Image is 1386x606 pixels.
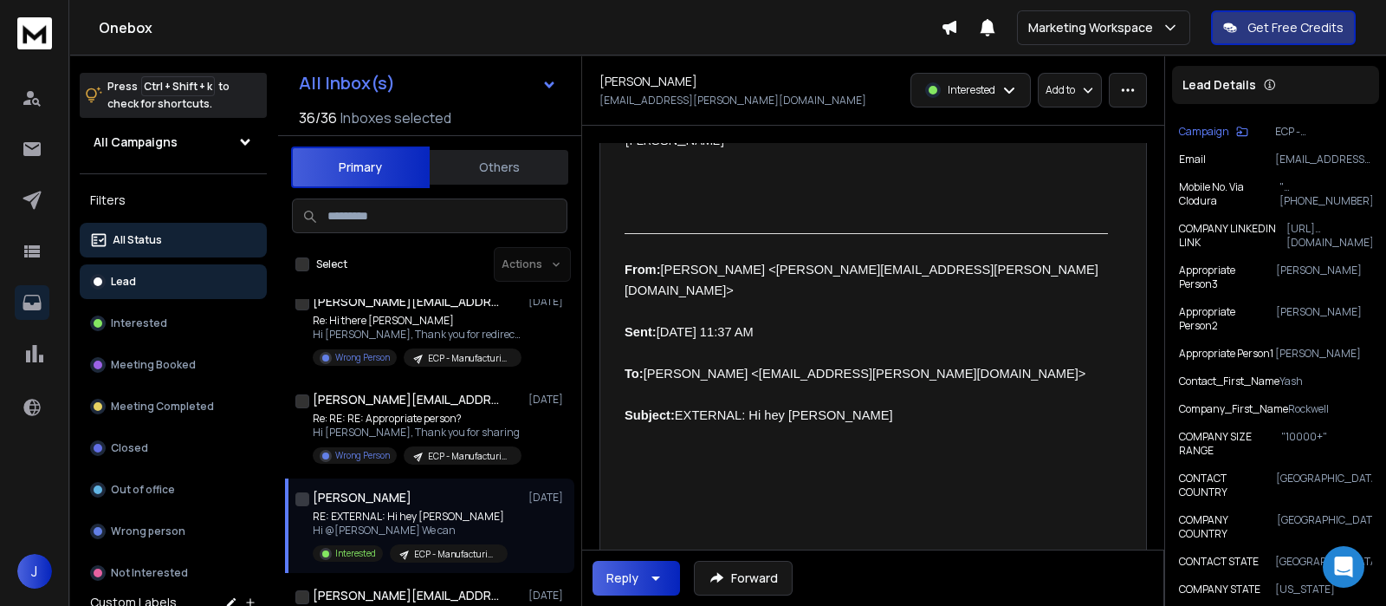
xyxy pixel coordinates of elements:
p: [DATE] [528,589,567,603]
p: Meeting Completed [111,400,214,414]
button: Meeting Completed [80,389,267,424]
button: Meeting Booked [80,348,267,382]
p: ECP - Manufacturing - Enterprise | [PERSON_NAME] [1275,125,1372,139]
button: J [17,554,52,589]
p: Wrong Person [335,449,390,462]
p: RE: EXTERNAL: Hi hey [PERSON_NAME] [313,510,508,524]
span: [PERSON_NAME] <[PERSON_NAME][EMAIL_ADDRESS][PERSON_NAME][DOMAIN_NAME]> [DATE] 11:37 AM [PERSON_NA... [625,263,1098,422]
p: [EMAIL_ADDRESS][PERSON_NAME][DOMAIN_NAME] [599,94,866,108]
p: [PERSON_NAME] [1275,347,1372,361]
p: [GEOGRAPHIC_DATA] [1275,555,1372,569]
h3: Inboxes selected [340,108,451,128]
span: From: [625,263,661,277]
p: ECP - Manufacturing - Enterprise | [PERSON_NAME] [428,352,511,365]
p: Hi @[PERSON_NAME] We can [313,524,508,538]
div: Open Intercom Messenger [1323,546,1364,588]
p: CONTACT COUNTRY [1179,472,1276,499]
h1: [PERSON_NAME] [313,489,411,506]
h1: [PERSON_NAME][EMAIL_ADDRESS][PERSON_NAME][DOMAIN_NAME] [313,391,503,408]
p: [PERSON_NAME] [1276,305,1373,333]
p: Company_First_Name [1179,402,1288,416]
label: Select [316,257,347,271]
p: Appropriate Person3 [1179,264,1276,291]
h1: All Campaigns [94,134,178,151]
p: Press to check for shortcuts. [107,78,230,113]
button: Others [430,148,568,186]
p: Marketing Workspace [1028,19,1160,36]
h1: [PERSON_NAME][EMAIL_ADDRESS][PERSON_NAME][DOMAIN_NAME] [313,293,503,310]
p: Re: RE: RE: Appropriate person? [313,412,521,426]
p: ECP - Manufacturing - Enterprise | [PERSON_NAME] [428,450,511,463]
p: COMPANY COUNTRY [1179,513,1277,541]
p: Interested [111,316,167,330]
p: CONTACT STATE [1179,555,1259,569]
p: [GEOGRAPHIC_DATA] [1277,513,1372,541]
p: Not Interested [111,566,188,580]
button: Closed [80,431,267,466]
p: Lead [111,275,136,289]
p: Wrong person [111,525,185,538]
img: logo [17,17,52,49]
p: All Status [113,233,162,247]
p: COMPANY STATE [1179,583,1260,596]
h1: [PERSON_NAME][EMAIL_ADDRESS][PERSON_NAME][DOMAIN_NAME] [313,587,503,604]
p: Lead Details [1182,76,1256,94]
button: Primary [291,147,430,188]
p: [PERSON_NAME] [1276,264,1373,291]
p: Yash [1279,375,1372,388]
h1: [PERSON_NAME] [599,73,697,90]
p: Add to [1046,83,1075,97]
button: Reply [593,561,680,596]
b: Subject: [625,408,675,422]
p: Meeting Booked [111,358,196,372]
p: Appropriate Person1 [1179,347,1273,361]
p: ECP - Manufacturing - Enterprise | [PERSON_NAME] [414,548,497,561]
p: "10000+" [1281,430,1372,458]
p: Out of office [111,483,175,497]
button: All Campaigns [80,125,267,160]
p: Contact_First_Name [1179,375,1279,388]
p: Re: Hi there [PERSON_NAME] [313,314,521,328]
p: Email [1179,153,1206,166]
p: [DATE] [528,491,567,505]
p: Get Free Credits [1247,19,1344,36]
p: Campaign [1179,125,1229,139]
p: [URL][DOMAIN_NAME] [1286,222,1373,250]
button: Interested [80,306,267,341]
b: To: [625,367,644,381]
p: Wrong Person [335,351,390,364]
button: Forward [694,561,793,596]
div: Reply [606,570,638,587]
button: All Inbox(s) [285,66,571,101]
p: Hi [PERSON_NAME], Thank you for sharing [313,426,521,440]
button: Lead [80,264,267,299]
p: Interested [948,83,995,97]
button: Out of office [80,472,267,507]
p: Closed [111,441,148,455]
b: Sent: [625,325,657,339]
span: 36 / 36 [299,108,337,128]
p: Appropriate Person2 [1179,305,1276,333]
p: Hi [PERSON_NAME], Thank you for redirecting [313,328,521,342]
h1: All Inbox(s) [299,75,395,92]
button: Campaign [1179,125,1248,139]
p: [GEOGRAPHIC_DATA] [1276,472,1372,499]
p: [DATE] [528,393,567,407]
h3: Filters [80,188,267,212]
span: Ctrl + Shift + k [141,76,215,96]
p: Rockwell [1288,402,1372,416]
p: [EMAIL_ADDRESS][PERSON_NAME][DOMAIN_NAME] [1275,153,1372,166]
p: [DATE] [528,295,567,309]
p: COMPANY SIZE RANGE [1179,430,1281,458]
button: Not Interested [80,556,267,590]
p: COMPANY LINKEDIN LINK [1179,222,1286,250]
p: Interested [335,547,376,560]
p: Mobile No. Via Clodura [1179,180,1279,208]
p: "[PHONE_NUMBER]" [1279,180,1372,208]
button: Get Free Credits [1211,10,1356,45]
button: All Status [80,223,267,257]
p: [US_STATE] [1275,583,1372,596]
